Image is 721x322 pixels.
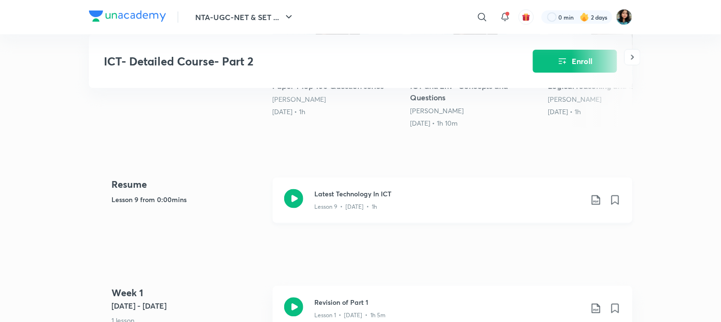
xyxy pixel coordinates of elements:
[315,203,377,212] p: Lesson 9 • [DATE] • 1h
[112,195,265,205] h5: Lesson 9 from 0:00mins
[315,311,386,320] p: Lesson 1 • [DATE] • 1h 5m
[273,178,632,235] a: Latest Technology In ICTLesson 9 • [DATE] • 1h
[616,9,632,25] img: Shalini Auddy
[89,11,166,24] a: Company Logo
[410,80,541,103] h5: ICT and Env- Concepts and Questions
[112,301,265,312] h5: [DATE] - [DATE]
[273,95,326,104] a: [PERSON_NAME]
[580,12,589,22] img: streak
[112,286,265,301] h4: Week 1
[273,107,403,117] div: 27th Mar • 1h
[315,298,583,308] h3: Revision of Part 1
[548,95,602,104] a: [PERSON_NAME]
[410,106,464,115] a: [PERSON_NAME]
[112,178,265,192] h4: Resume
[522,13,531,21] img: avatar
[533,50,617,73] button: Enroll
[519,10,534,25] button: avatar
[190,8,300,27] button: NTA-UGC-NET & SET ...
[104,54,479,68] h3: ICT- Detailed Course- Part 2
[548,107,678,117] div: 14th May • 1h
[410,118,541,128] div: 30th Apr • 1h 10m
[410,106,541,116] div: Toshiba Shukla
[273,95,403,104] div: Toshiba Shukla
[548,95,678,104] div: Toshiba Shukla
[315,189,583,199] h3: Latest Technology In ICT
[89,11,166,22] img: Company Logo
